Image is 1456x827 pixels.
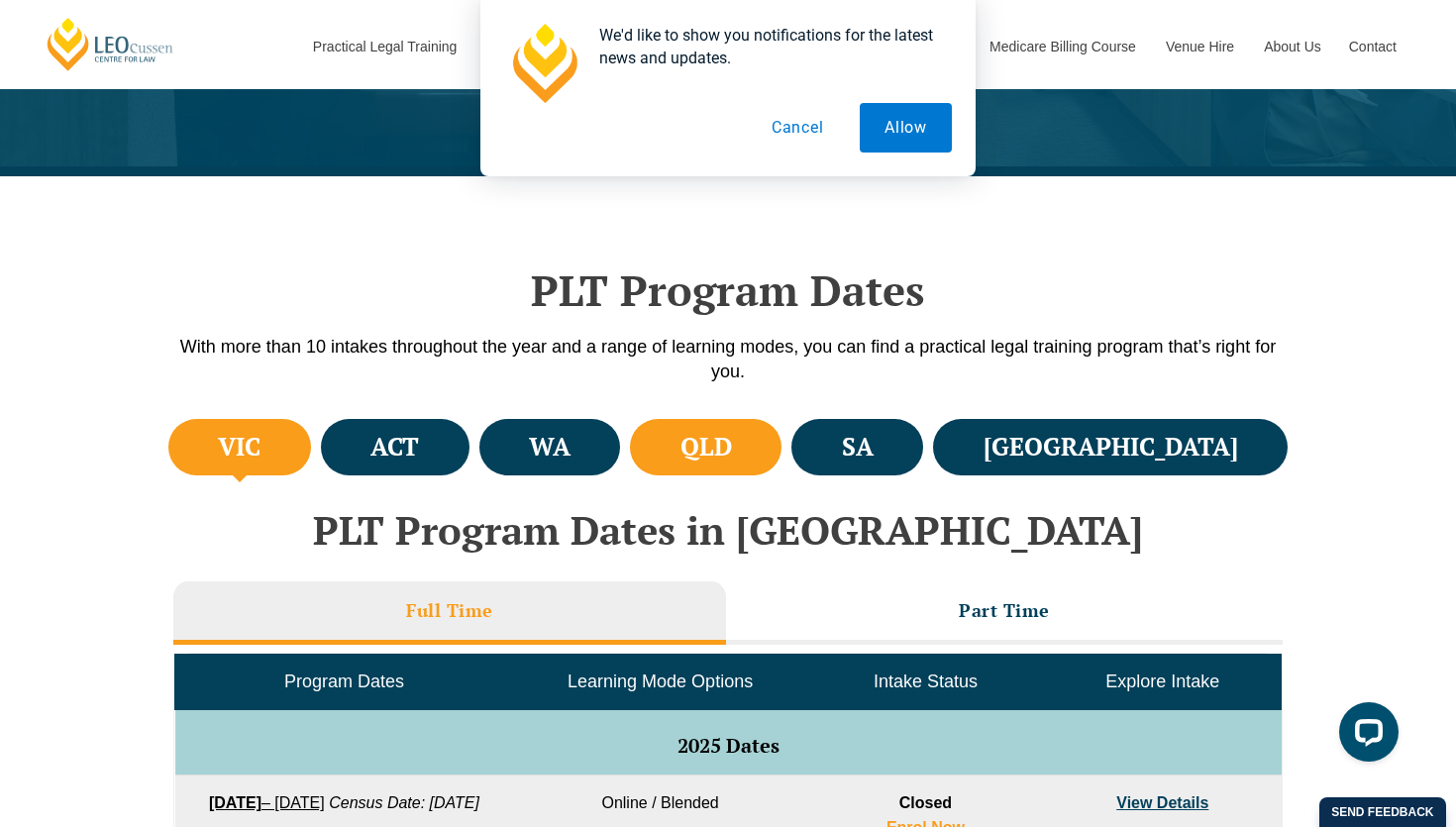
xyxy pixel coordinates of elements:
a: [DATE]– [DATE] [209,794,325,811]
span: Explore Intake [1105,672,1219,691]
a: View Details [1116,794,1208,811]
h4: SA [842,431,874,464]
h4: QLD [680,431,732,464]
h4: [GEOGRAPHIC_DATA] [984,431,1238,464]
h4: WA [529,431,571,464]
h2: PLT Program Dates [163,265,1293,315]
h4: ACT [370,431,419,464]
p: With more than 10 intakes throughout the year and a range of learning modes, you can find a pract... [163,335,1293,384]
span: Intake Status [874,672,978,691]
span: Closed [899,794,952,811]
iframe: LiveChat chat widget [1323,694,1406,777]
em: Census Date: [DATE] [329,794,479,811]
span: Program Dates [284,672,404,691]
button: Cancel [747,103,849,153]
strong: [DATE] [209,794,261,811]
span: 2025 Dates [677,732,780,759]
div: We'd like to show you notifications for the latest news and updates. [583,24,952,69]
h4: VIC [218,431,260,464]
h3: Full Time [406,599,493,622]
h2: PLT Program Dates in [GEOGRAPHIC_DATA] [163,508,1293,552]
button: Allow [860,103,952,153]
span: Learning Mode Options [568,672,753,691]
h3: Part Time [959,599,1050,622]
img: notification icon [504,24,583,103]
